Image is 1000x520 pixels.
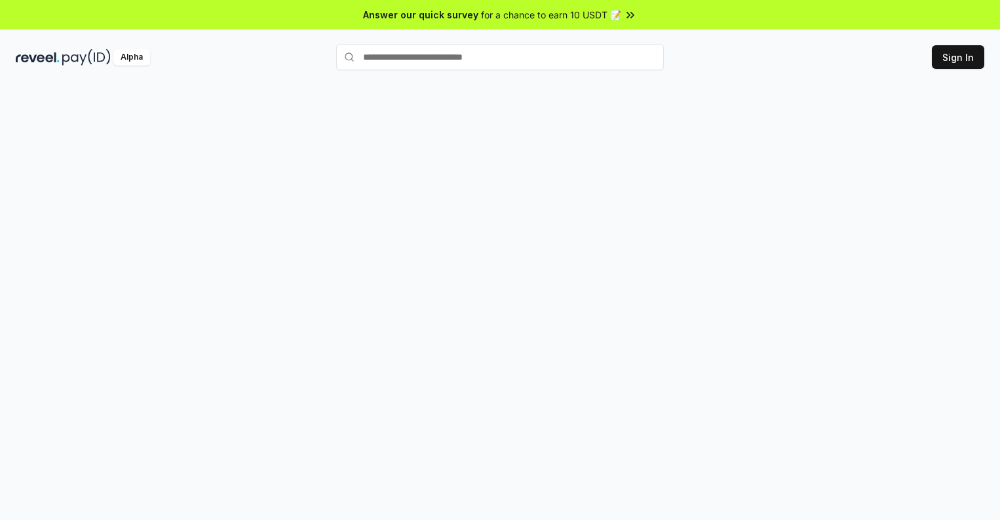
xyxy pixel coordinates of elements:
[62,49,111,66] img: pay_id
[16,49,60,66] img: reveel_dark
[113,49,150,66] div: Alpha
[363,8,478,22] span: Answer our quick survey
[932,45,984,69] button: Sign In
[481,8,621,22] span: for a chance to earn 10 USDT 📝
